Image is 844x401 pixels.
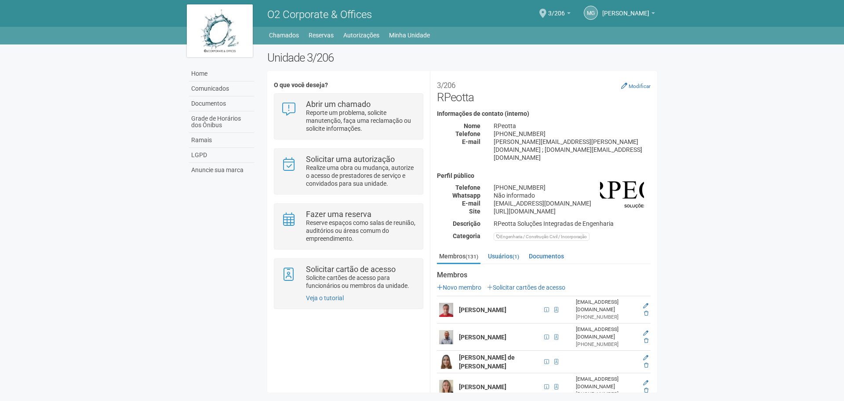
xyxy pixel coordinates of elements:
a: Excluir membro [644,387,648,394]
img: user.png [439,330,453,344]
a: Abrir um chamado Reporte um problema, solicite manutenção, faça uma reclamação ou solicite inform... [281,100,416,132]
a: Excluir membro [644,310,648,316]
h4: Informações de contato (interno) [437,110,651,117]
strong: [PERSON_NAME] [459,306,506,313]
div: RPeotta Soluções Integradas de Engenharia [487,220,657,228]
img: user.png [439,380,453,394]
a: Editar membro [643,380,648,386]
a: Solicitar uma autorização Realize uma obra ou mudança, autorize o acesso de prestadores de serviç... [281,155,416,188]
a: [PERSON_NAME] [602,11,655,18]
strong: Abrir um chamado [306,99,371,109]
strong: Categoria [453,232,480,239]
a: Anuncie sua marca [189,163,254,177]
div: [URL][DOMAIN_NAME] [487,207,657,215]
div: [PERSON_NAME][EMAIL_ADDRESS][PERSON_NAME][DOMAIN_NAME] ; [DOMAIN_NAME][EMAIL_ADDRESS][DOMAIN_NAME] [487,138,657,162]
strong: [PERSON_NAME] [459,383,506,390]
div: [PHONE_NUMBER] [576,313,638,321]
img: user.png [439,355,453,369]
div: [PHONE_NUMBER] [576,341,638,348]
strong: E-mail [462,138,480,145]
a: Fazer uma reserva Reserve espaços como salas de reunião, auditórios ou áreas comum do empreendime... [281,210,416,243]
a: Veja o tutorial [306,294,344,302]
a: Solicitar cartão de acesso Solicite cartões de acesso para funcionários ou membros da unidade. [281,265,416,290]
p: Reserve espaços como salas de reunião, auditórios ou áreas comum do empreendimento. [306,219,416,243]
a: Autorizações [343,29,379,41]
a: Minha Unidade [389,29,430,41]
span: 3/206 [548,1,565,17]
a: Novo membro [437,284,481,291]
img: logo.jpg [187,4,253,57]
a: Ramais [189,133,254,148]
a: Editar membro [643,355,648,361]
h2: RPeotta [437,77,651,104]
a: Grade de Horários dos Ônibus [189,111,254,133]
p: Solicite cartões de acesso para funcionários ou membros da unidade. [306,274,416,290]
a: Excluir membro [644,362,648,368]
a: Comunicados [189,81,254,96]
strong: [PERSON_NAME] de [PERSON_NAME] [459,354,515,370]
strong: Descrição [453,220,480,227]
small: (1) [513,254,519,260]
div: [PHONE_NUMBER] [576,390,638,398]
small: Modificar [629,83,651,89]
h4: Perfil público [437,173,651,179]
a: Modificar [621,82,651,89]
div: [EMAIL_ADDRESS][DOMAIN_NAME] [576,298,638,313]
img: business.png [600,173,644,217]
div: [PHONE_NUMBER] [487,184,657,191]
h4: O que você deseja? [274,82,423,88]
div: [EMAIL_ADDRESS][DOMAIN_NAME] [487,199,657,207]
strong: Fazer uma reserva [306,210,371,219]
div: RPeotta [487,122,657,130]
div: Engenharia / Construção Civil / Incorporação [494,232,589,241]
div: [EMAIL_ADDRESS][DOMAIN_NAME] [576,326,638,341]
a: Reservas [309,29,334,41]
small: 3/206 [437,81,455,90]
span: O2 Corporate & Offices [267,8,372,21]
strong: Nome [464,122,480,129]
a: Membros(131) [437,250,480,264]
small: (131) [466,254,478,260]
strong: Solicitar cartão de acesso [306,265,396,274]
strong: Membros [437,271,651,279]
a: Solicitar cartões de acesso [487,284,565,291]
a: Chamados [269,29,299,41]
strong: Solicitar uma autorização [306,155,395,164]
a: Excluir membro [644,338,648,344]
strong: [PERSON_NAME] [459,334,506,341]
h2: Unidade 3/206 [267,51,657,64]
a: Editar membro [643,330,648,336]
img: user.png [439,303,453,317]
div: Não informado [487,191,657,199]
div: [PHONE_NUMBER] [487,130,657,138]
strong: Whatsapp [452,192,480,199]
p: Realize uma obra ou mudança, autorize o acesso de prestadores de serviço e convidados para sua un... [306,164,416,188]
a: 3/206 [548,11,571,18]
div: [EMAIL_ADDRESS][DOMAIN_NAME] [576,375,638,390]
a: Home [189,66,254,81]
a: Documentos [527,250,566,263]
a: MG [584,6,598,20]
strong: E-mail [462,200,480,207]
span: Monica Guedes [602,1,649,17]
a: Usuários(1) [486,250,521,263]
p: Reporte um problema, solicite manutenção, faça uma reclamação ou solicite informações. [306,109,416,132]
strong: Site [469,208,480,215]
strong: Telefone [455,184,480,191]
a: Editar membro [643,303,648,309]
a: LGPD [189,148,254,163]
strong: Telefone [455,130,480,137]
a: Documentos [189,96,254,111]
